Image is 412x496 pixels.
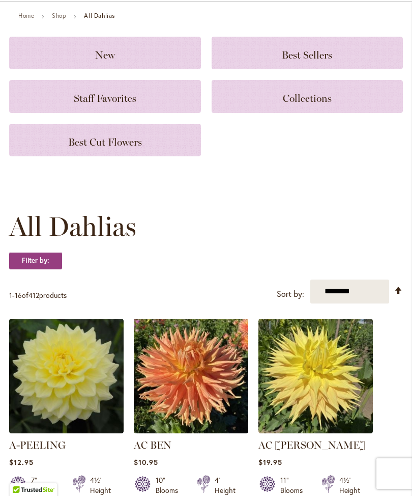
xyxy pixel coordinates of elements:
[95,49,115,61] span: New
[9,319,124,433] img: A-Peeling
[15,290,22,300] span: 16
[277,285,304,304] label: Sort by:
[9,426,124,435] a: A-Peeling
[134,426,248,435] a: AC BEN
[74,92,136,104] span: Staff Favorites
[134,457,158,467] span: $10.95
[339,475,360,495] div: 4½' Height
[212,80,403,113] a: Collections
[90,475,111,495] div: 4½' Height
[134,439,171,451] a: AC BEN
[68,136,142,148] span: Best Cut Flowers
[258,457,282,467] span: $19.95
[215,475,236,495] div: 4' Height
[212,37,403,69] a: Best Sellers
[8,460,36,488] iframe: Launch Accessibility Center
[31,475,60,495] div: 7" Blooms
[258,439,365,451] a: AC [PERSON_NAME]
[9,439,66,451] a: A-PEELING
[9,252,62,269] strong: Filter by:
[282,49,332,61] span: Best Sellers
[9,290,12,300] span: 1
[134,319,248,433] img: AC BEN
[52,12,66,19] a: Shop
[156,475,185,495] div: 10" Blooms
[9,457,34,467] span: $12.95
[9,80,201,113] a: Staff Favorites
[9,211,136,242] span: All Dahlias
[280,475,309,495] div: 11" Blooms
[9,37,201,69] a: New
[9,287,67,304] p: - of products
[258,319,373,433] img: AC Jeri
[9,124,201,156] a: Best Cut Flowers
[84,12,115,19] strong: All Dahlias
[18,12,34,19] a: Home
[28,290,39,300] span: 412
[258,426,373,435] a: AC Jeri
[283,92,332,104] span: Collections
